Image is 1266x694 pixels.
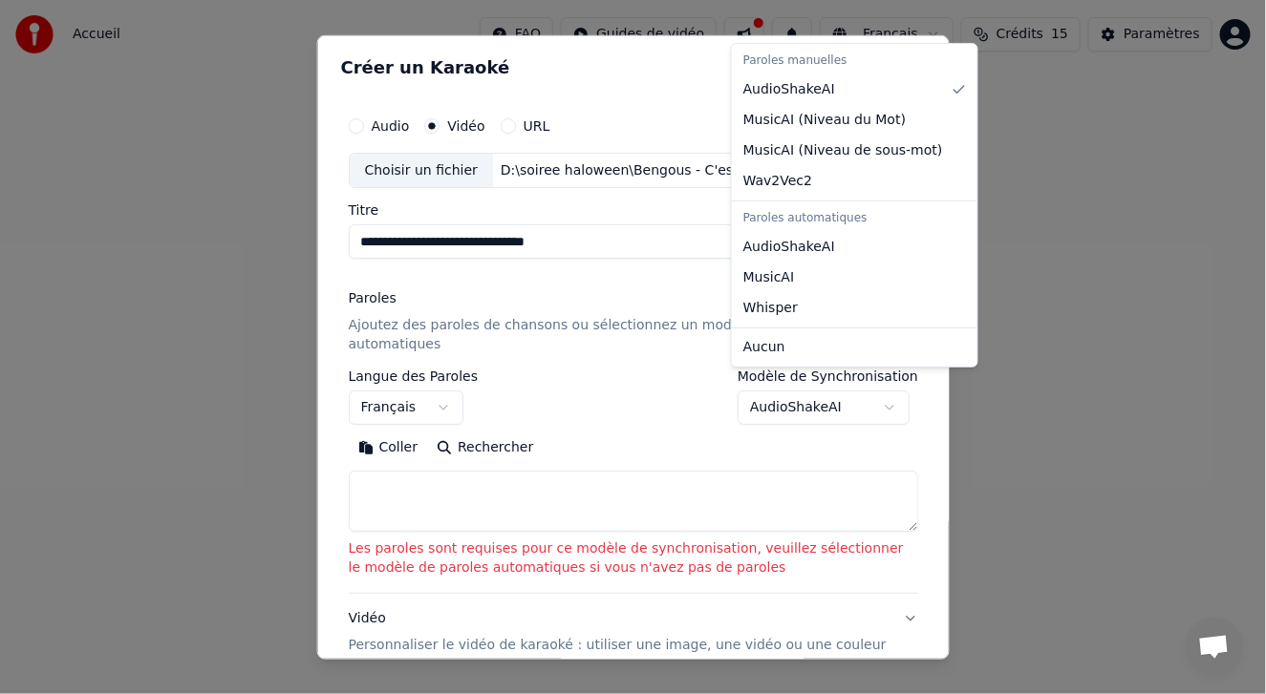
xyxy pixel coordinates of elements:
[427,432,543,463] button: Rechercher
[348,289,396,308] div: Paroles
[743,268,795,287] span: MusicAI
[447,118,484,132] label: Vidéo
[348,369,478,383] label: Langue des Paroles
[348,316,888,354] p: Ajoutez des paroles de chansons ou sélectionnez un modèle de paroles automatiques
[348,432,427,463] button: Coller
[371,118,409,132] label: Audio
[736,205,974,232] div: Paroles automatiques
[743,111,906,130] span: MusicAI ( Niveau du Mot )
[743,238,835,257] span: AudioShakeAI
[523,118,549,132] label: URL
[348,203,918,217] label: Titre
[738,369,918,383] label: Modèle de Synchronisation
[743,172,812,191] span: Wav2Vec2
[348,609,886,655] div: Vidéo
[743,80,835,99] span: AudioShakeAI
[493,160,818,179] div: D:\soiree haloween\Bengous - C'est la fiesta ft. Paga.mp4
[743,338,785,357] span: Aucun
[743,299,798,318] span: Whisper
[736,48,974,74] div: Paroles manuelles
[349,153,492,187] div: Choisir un fichier
[340,58,926,75] h2: Créer un Karaoké
[348,636,886,655] p: Personnaliser le vidéo de karaoké : utiliser une image, une vidéo ou une couleur
[743,141,943,160] span: MusicAI ( Niveau de sous-mot )
[348,539,918,578] p: Les paroles sont requises pour ce modèle de synchronisation, veuillez sélectionner le modèle de p...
